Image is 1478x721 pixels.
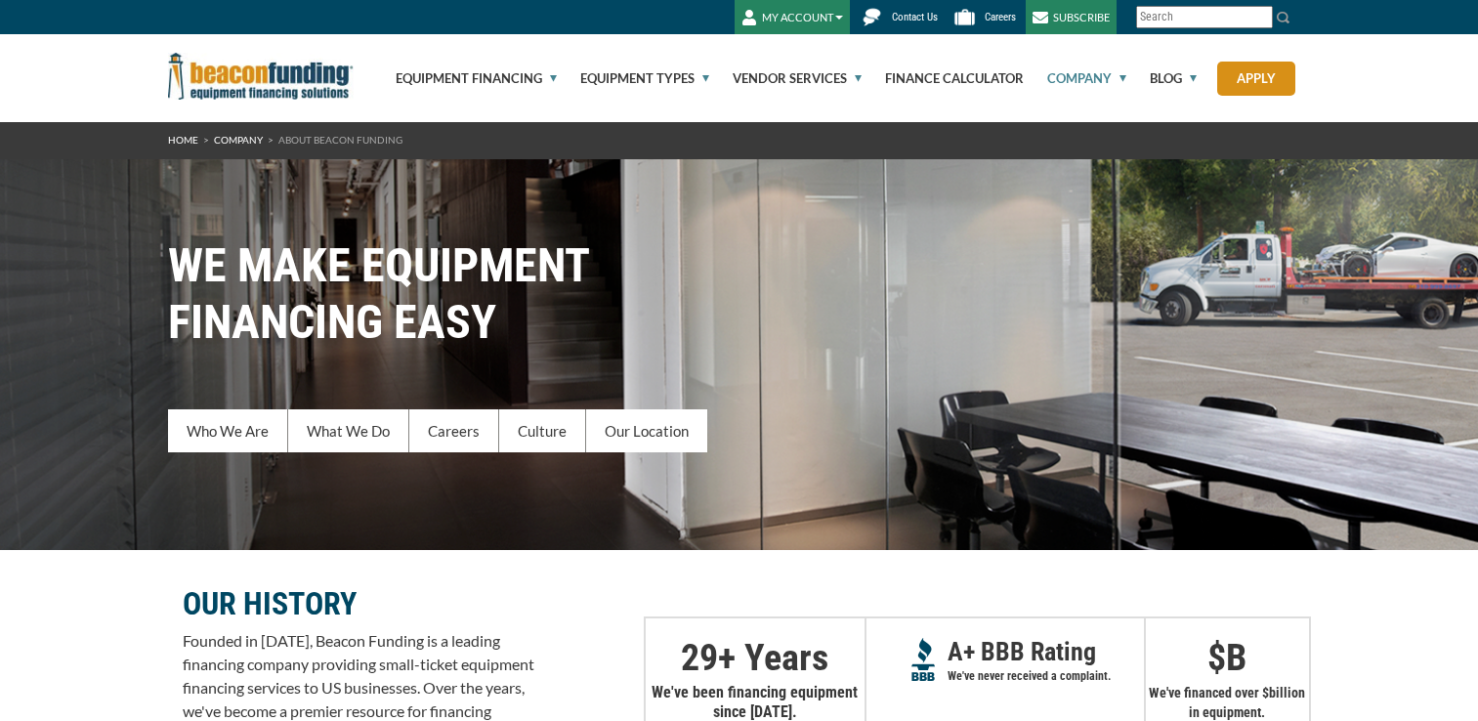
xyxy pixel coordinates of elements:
[1252,10,1268,25] a: Clear search text
[168,134,198,146] a: HOME
[1217,62,1295,96] a: Apply
[948,642,1144,661] p: A+ BBB Rating
[911,638,936,681] img: A+ Reputation BBB
[558,34,709,122] a: Equipment Types
[586,409,707,452] a: Our Location
[168,53,354,100] img: Beacon Funding Corporation
[710,34,862,122] a: Vendor Services
[373,34,557,122] a: Equipment Financing
[1136,6,1273,28] input: Search
[892,11,938,23] span: Contact Us
[409,409,499,452] a: Careers
[1146,648,1309,667] p: $ B
[646,648,865,667] p: + Years
[985,11,1016,23] span: Careers
[499,409,586,452] a: Culture
[681,636,718,679] span: 29
[948,666,1144,686] p: We've never received a complaint.
[863,34,1024,122] a: Finance Calculator
[288,409,409,452] a: What We Do
[278,134,402,146] span: About Beacon Funding
[168,66,354,82] a: Beacon Funding Corporation
[183,592,534,615] p: OUR HISTORY
[168,237,1311,351] h1: WE MAKE EQUIPMENT FINANCING EASY
[1276,10,1291,25] img: Search
[1025,34,1126,122] a: Company
[214,134,263,146] a: Company
[168,409,288,452] a: Who We Are
[1127,34,1197,122] a: Blog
